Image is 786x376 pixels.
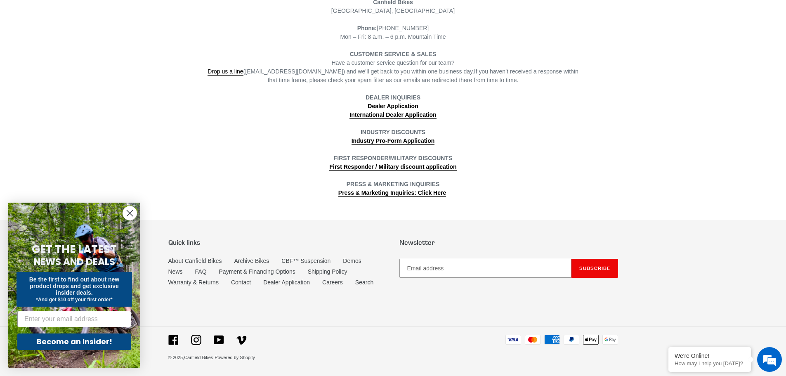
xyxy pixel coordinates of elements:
[675,352,745,359] div: We're Online!
[350,51,437,57] strong: CUSTOMER SERVICE & SALES
[347,181,440,187] strong: PRESS & MARKETING INQUIRIES
[195,268,207,275] a: FAQ
[352,137,435,145] a: Industry Pro-Form Application
[349,111,436,119] a: International Dealer Application
[135,4,155,24] div: Minimize live chat window
[366,94,420,110] strong: DEALER INQUIRIES
[231,279,251,286] a: Contact
[208,68,243,76] a: Drop us a line
[207,59,579,85] div: Have a customer service question for our team? If you haven’t received a response within that tim...
[4,225,157,254] textarea: Type your message and hit 'Enter'
[26,41,47,62] img: d_696896380_company_1647369064580_696896380
[17,333,131,350] button: Become an Insider!
[355,279,373,286] a: Search
[168,355,213,360] small: © 2025,
[168,279,219,286] a: Warranty & Returns
[168,239,387,246] p: Quick links
[219,268,295,275] a: Payment & Financing Options
[281,258,330,264] a: CBF™ Suspension
[368,103,418,110] a: Dealer Application
[29,276,120,296] span: Be the first to find out about new product drops and get exclusive insider deals.
[168,258,222,264] a: About Canfield Bikes
[322,279,343,286] a: Careers
[361,129,425,135] strong: INDUSTRY DISCOUNTS
[207,24,579,41] div: Mon – Fri: 8 a.m. – 6 p.m. Mountain Time
[675,360,745,367] p: How may I help you today?
[377,25,429,32] a: [PHONE_NUMBER]
[55,46,151,57] div: Chat with us now
[48,104,114,187] span: We're online!
[334,155,453,161] strong: FIRST RESPONDER/MILITARY DISCOUNTS
[234,258,269,264] a: Archive Bikes
[399,239,618,246] p: Newsletter
[32,242,117,257] span: GET THE LATEST
[208,68,474,76] span: ([EMAIL_ADDRESS][DOMAIN_NAME]) and we’ll get back to you within one business day.
[308,268,347,275] a: Shipping Policy
[579,265,610,271] span: Subscribe
[184,355,213,360] a: Canfield Bikes
[343,258,361,264] a: Demos
[36,297,112,303] span: *And get $10 off your first order*
[123,206,137,220] button: Close dialog
[329,163,456,170] strong: First Responder / Military discount application
[349,111,436,118] strong: International Dealer Application
[399,259,571,278] input: Email address
[338,189,446,197] a: Press & Marketing Inquiries: Click Here
[168,268,183,275] a: News
[571,259,618,278] button: Subscribe
[352,137,435,144] strong: Industry Pro-Form Application
[263,279,310,286] a: Dealer Application
[329,163,456,171] a: First Responder / Military discount application
[215,355,255,360] a: Powered by Shopify
[34,255,115,268] span: NEWS AND DEALS
[17,311,131,327] input: Enter your email address
[357,25,377,31] strong: Phone:
[9,45,21,58] div: Navigation go back
[331,7,455,14] span: [GEOGRAPHIC_DATA], [GEOGRAPHIC_DATA]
